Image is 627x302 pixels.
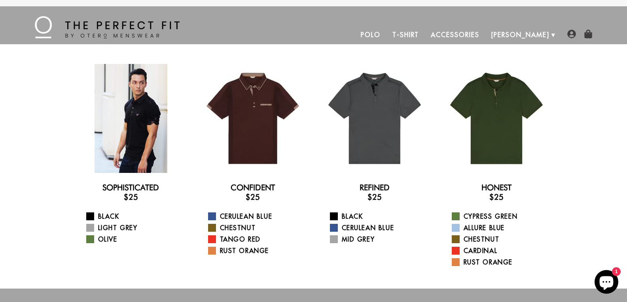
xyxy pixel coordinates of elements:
[86,212,186,221] a: Black
[208,223,307,233] a: Chestnut
[330,234,429,244] a: Mid Grey
[208,234,307,244] a: Tango Red
[452,246,551,255] a: Cardinal
[330,223,429,233] a: Cerulean Blue
[208,212,307,221] a: Cerulean Blue
[35,16,180,38] img: The Perfect Fit - by Otero Menswear - Logo
[442,192,551,202] h3: $25
[481,183,511,192] a: Honest
[567,30,576,38] img: user-account-icon.png
[386,25,425,44] a: T-Shirt
[102,183,159,192] a: Sophisticated
[208,246,307,255] a: Rust Orange
[452,212,551,221] a: Cypress Green
[425,25,485,44] a: Accessories
[452,223,551,233] a: Allure Blue
[86,223,186,233] a: Light Grey
[231,183,275,192] a: Confident
[452,234,551,244] a: Chestnut
[485,25,555,44] a: [PERSON_NAME]
[76,192,186,202] h3: $25
[584,30,593,38] img: shopping-bag-icon.png
[86,234,186,244] a: Olive
[592,270,621,296] inbox-online-store-chat: Shopify online store chat
[330,212,429,221] a: Black
[320,192,429,202] h3: $25
[452,257,551,267] a: Rust Orange
[198,192,307,202] h3: $25
[355,25,386,44] a: Polo
[360,183,390,192] a: Refined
